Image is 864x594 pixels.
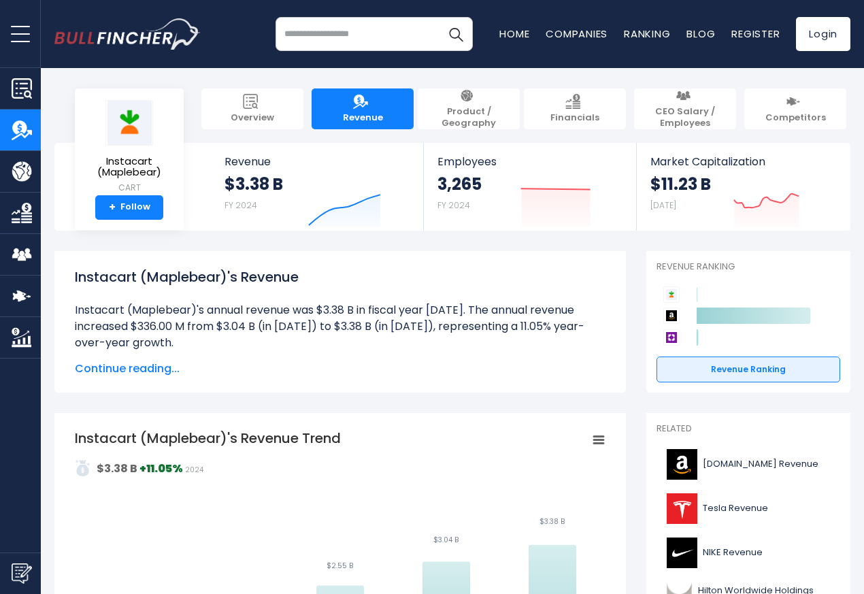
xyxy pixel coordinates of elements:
[75,361,605,377] span: Continue reading...
[424,143,635,231] a: Employees 3,265 FY 2024
[550,112,599,124] span: Financials
[641,106,729,129] span: CEO Salary / Employees
[95,195,163,220] a: +Follow
[657,423,840,435] p: Related
[75,302,605,351] li: Instacart (Maplebear)'s annual revenue was $3.38 B in fiscal year [DATE]. The annual revenue incr...
[75,267,605,287] h1: Instacart (Maplebear)'s Revenue
[657,446,840,483] a: [DOMAIN_NAME] Revenue
[231,112,274,124] span: Overview
[665,538,699,568] img: NKE logo
[546,27,608,41] a: Companies
[86,156,173,178] span: Instacart (Maplebear)
[97,461,137,476] strong: $3.38 B
[796,17,850,51] a: Login
[663,329,680,346] img: Wayfair competitors logo
[437,155,622,168] span: Employees
[86,182,173,194] small: CART
[343,112,383,124] span: Revenue
[225,174,283,195] strong: $3.38 B
[201,88,303,129] a: Overview
[211,143,424,231] a: Revenue $3.38 B FY 2024
[686,27,715,41] a: Blog
[85,99,173,195] a: Instacart (Maplebear) CART
[765,112,826,124] span: Competitors
[439,17,473,51] button: Search
[657,490,840,527] a: Tesla Revenue
[225,155,410,168] span: Revenue
[425,106,513,129] span: Product / Geography
[433,535,459,545] text: $3.04 B
[665,449,699,480] img: AMZN logo
[109,201,116,214] strong: +
[185,465,203,475] span: 2024
[731,27,780,41] a: Register
[663,308,680,324] img: Amazon.com competitors logo
[657,357,840,382] a: Revenue Ranking
[54,18,201,50] a: Go to homepage
[650,155,835,168] span: Market Capitalization
[75,429,341,448] tspan: Instacart (Maplebear)'s Revenue Trend
[499,27,529,41] a: Home
[650,199,676,211] small: [DATE]
[75,460,91,476] img: addasd
[634,88,736,129] a: CEO Salary / Employees
[637,143,849,231] a: Market Capitalization $11.23 B [DATE]
[437,174,482,195] strong: 3,265
[650,174,711,195] strong: $11.23 B
[665,493,699,524] img: TSLA logo
[657,261,840,273] p: Revenue Ranking
[744,88,846,129] a: Competitors
[225,199,257,211] small: FY 2024
[437,199,470,211] small: FY 2024
[657,534,840,572] a: NIKE Revenue
[418,88,520,129] a: Product / Geography
[663,286,680,303] img: Instacart (Maplebear) competitors logo
[524,88,626,129] a: Financials
[327,561,353,571] text: $2.55 B
[539,516,565,527] text: $3.38 B
[624,27,670,41] a: Ranking
[312,88,414,129] a: Revenue
[139,461,183,476] strong: +11.05%
[54,18,201,50] img: bullfincher logo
